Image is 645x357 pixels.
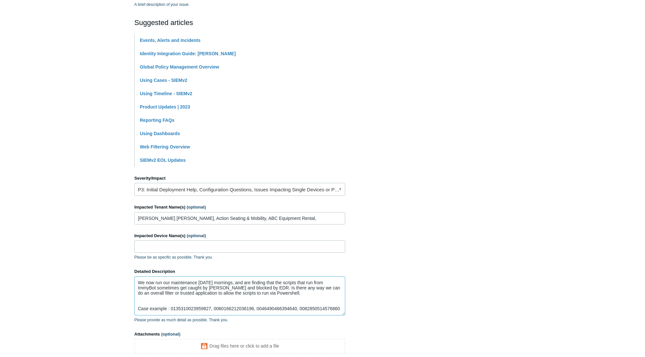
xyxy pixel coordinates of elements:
a: Global Policy Management Overview [140,64,219,70]
span: (optional) [187,233,206,238]
a: SIEMv2 EOL Updates [140,158,186,163]
a: Web Filtering Overview [140,144,190,149]
a: Using Timeline - SIEMv2 [140,91,192,96]
span: (optional) [161,332,180,337]
label: Severity/Impact [134,175,345,182]
a: Using Dashboards [140,131,180,136]
label: Attachments [134,331,345,338]
p: A brief description of your issue. [134,2,345,7]
label: Detailed Description [134,268,345,275]
h2: Suggested articles [134,17,345,28]
a: Reporting FAQs [140,118,175,123]
label: Impacted Tenant Name(s) [134,204,345,210]
label: Impacted Device Name(s) [134,233,345,239]
a: Using Cases - SIEMv2 [140,78,187,83]
p: Please be as specific as possible. Thank you. [134,254,345,260]
p: Please provide as much detail as possible. Thank you. [134,317,345,323]
a: Identity Integration Guide: [PERSON_NAME] [140,51,236,56]
a: Product Updates | 2023 [140,104,190,109]
a: Events, Alerts and Incidents [140,38,201,43]
a: P3: Initial Deployment Help, Configuration Questions, Issues Impacting Single Devices or Past Out... [134,183,345,196]
span: (optional) [187,205,206,210]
